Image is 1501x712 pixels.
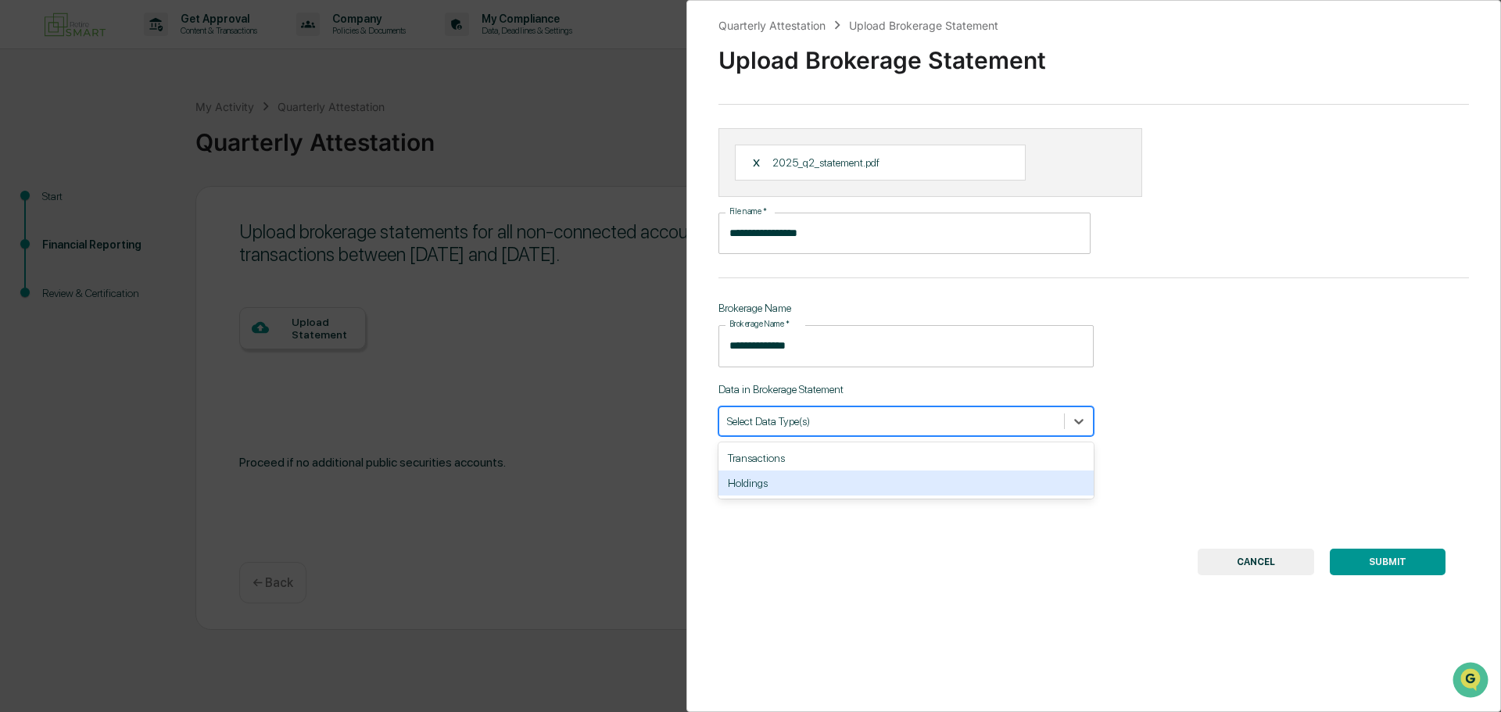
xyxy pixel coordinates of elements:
a: 🗄️Attestations [107,191,200,219]
div: Holdings [718,470,1094,496]
a: Powered byPylon [110,264,189,277]
label: Brokerage Name [729,318,790,330]
button: SUBMIT [1330,549,1445,575]
span: Preclearance [31,197,101,213]
div: Start new chat [53,120,256,135]
button: Start new chat [266,124,285,143]
img: 1746055101610-c473b297-6a78-478c-a979-82029cc54cd1 [16,120,44,148]
p: How can we help? [16,33,285,58]
p: Data in Brokerage Statement [718,383,1094,395]
span: Attestations [129,197,194,213]
p: 2025_q2_statement.pdf [772,156,879,169]
p: Brokerage Name [718,302,1094,314]
div: Upload Brokerage Statement [849,19,998,32]
span: Pylon [156,265,189,277]
div: 🗄️ [113,199,126,211]
div: 🖐️ [16,199,28,211]
div: Quarterly Attestation [718,19,826,32]
label: File name [729,206,767,217]
a: 🔎Data Lookup [9,220,105,249]
div: X [752,156,773,170]
div: Upload Brokerage Statement [718,34,1469,74]
button: CANCEL [1198,549,1314,575]
iframe: Open customer support [1451,660,1493,703]
div: Transactions [718,445,1094,470]
div: We're available if you need us! [53,135,198,148]
span: Data Lookup [31,227,99,242]
div: 🔎 [16,228,28,241]
a: 🖐️Preclearance [9,191,107,219]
